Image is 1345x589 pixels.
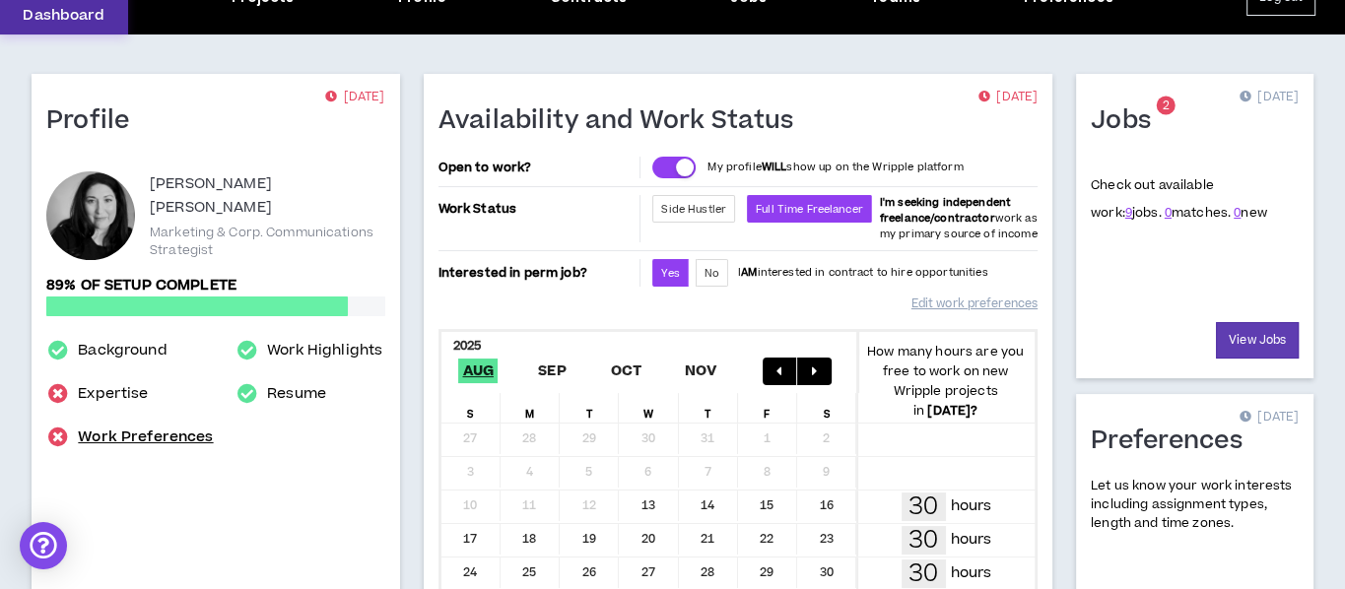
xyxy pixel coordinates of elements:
[1240,88,1299,107] p: [DATE]
[267,339,382,362] a: Work Highlights
[78,425,213,449] a: Work Preferences
[150,172,385,220] p: [PERSON_NAME] [PERSON_NAME]
[453,337,482,355] b: 2025
[705,266,719,281] span: No
[1240,408,1299,427] p: [DATE]
[438,160,637,175] p: Open to work?
[438,105,809,137] h1: Availability and Work Status
[741,265,757,280] strong: AM
[534,359,571,383] span: Sep
[46,275,385,296] p: 89% of setup complete
[1234,204,1241,222] a: 0
[267,382,326,406] a: Resume
[1091,477,1299,534] p: Let us know your work interests including assignment types, length and time zones.
[978,88,1038,107] p: [DATE]
[1091,176,1267,222] p: Check out available work:
[880,195,1038,241] span: work as my primary source of income
[1234,204,1267,222] span: new
[1091,105,1166,137] h1: Jobs
[1091,425,1257,457] h1: Preferences
[438,259,637,287] p: Interested in perm job?
[661,202,726,217] span: Side Hustler
[501,393,560,423] div: M
[927,402,977,420] b: [DATE] ?
[951,529,992,551] p: hours
[441,393,501,423] div: S
[438,195,637,223] p: Work Status
[20,522,67,569] div: Open Intercom Messenger
[619,393,678,423] div: W
[1162,98,1169,114] span: 2
[661,266,679,281] span: Yes
[951,495,992,517] p: hours
[1165,204,1172,222] a: 0
[325,88,384,107] p: [DATE]
[78,339,167,362] a: Background
[738,393,797,423] div: F
[911,287,1038,321] a: Edit work preferences
[607,359,646,383] span: Oct
[1216,322,1299,359] a: View Jobs
[458,359,498,383] span: Aug
[856,342,1035,421] p: How many hours are you free to work on new Wripple projects in
[150,224,385,259] p: Marketing & Corp. Communications Strategist
[560,393,619,423] div: T
[23,5,104,26] p: Dashboard
[738,265,988,281] p: I interested in contract to hire opportunities
[78,382,148,406] a: Expertise
[681,359,721,383] span: Nov
[762,160,787,174] strong: WILL
[951,562,992,584] p: hours
[46,105,145,137] h1: Profile
[679,393,738,423] div: T
[880,195,1011,226] b: I'm seeking independent freelance/contractor
[707,160,963,175] p: My profile show up on the Wripple platform
[1165,204,1231,222] span: matches.
[1125,204,1132,222] a: 9
[1125,204,1162,222] span: jobs.
[46,171,135,260] div: Patrice S.
[797,393,856,423] div: S
[1156,97,1175,115] sup: 2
